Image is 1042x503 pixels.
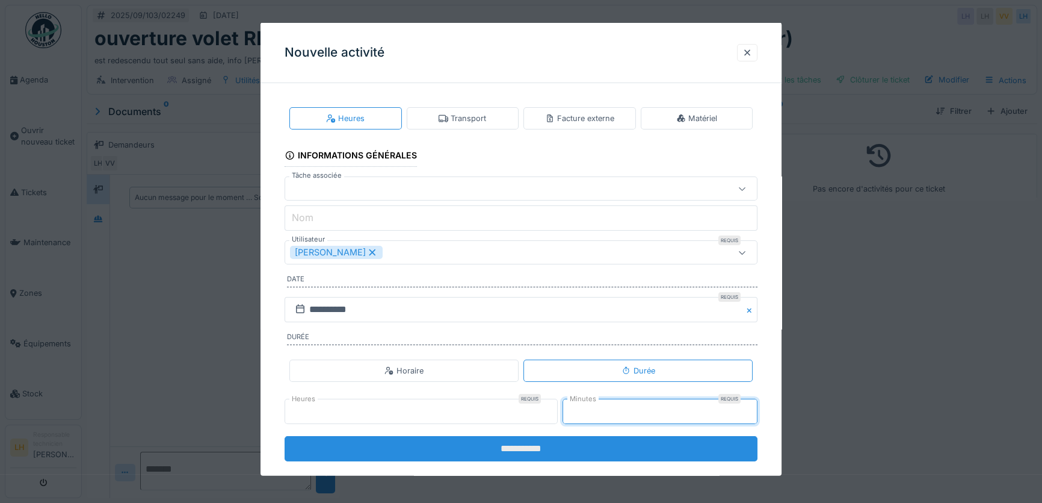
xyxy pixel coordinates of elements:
[439,113,486,124] div: Transport
[285,146,417,167] div: Informations générales
[718,394,741,404] div: Requis
[519,394,541,404] div: Requis
[567,394,599,404] label: Minutes
[287,274,757,287] label: Date
[285,45,384,60] h3: Nouvelle activité
[718,292,741,302] div: Requis
[289,210,316,225] label: Nom
[621,364,655,376] div: Durée
[289,394,318,404] label: Heures
[289,170,344,181] label: Tâche associée
[545,113,614,124] div: Facture externe
[290,246,383,259] div: [PERSON_NAME]
[289,234,327,245] label: Utilisateur
[287,332,757,345] label: Durée
[744,297,757,322] button: Close
[384,364,424,376] div: Horaire
[326,113,365,124] div: Heures
[676,113,717,124] div: Matériel
[718,236,741,245] div: Requis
